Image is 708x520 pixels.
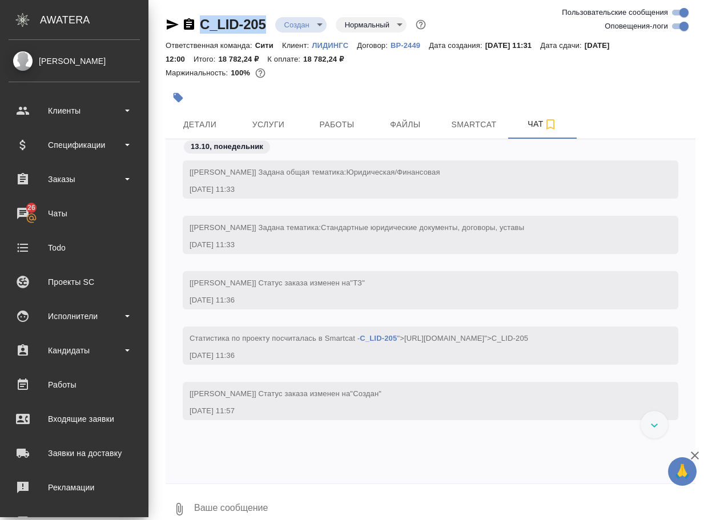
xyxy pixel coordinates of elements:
p: Маржинальность: [166,68,231,77]
span: Оповещения-логи [605,21,668,32]
div: Заявки на доставку [9,445,140,462]
span: Smartcat [446,118,501,132]
span: Услуги [241,118,296,132]
p: Итого: [194,55,218,63]
span: Работы [309,118,364,132]
div: Входящие заявки [9,410,140,428]
div: Спецификации [9,136,140,154]
a: ВР-2449 [391,40,429,50]
p: К оплате: [267,55,303,63]
div: [DATE] 11:33 [190,239,638,251]
p: Клиент: [282,41,312,50]
span: Пользовательские сообщения [562,7,668,18]
div: Рекламации [9,479,140,496]
span: "ТЗ" [350,279,365,287]
a: ЛИДИНГС [312,40,357,50]
div: AWATERA [40,9,148,31]
button: Доп статусы указывают на важность/срочность заказа [413,17,428,32]
div: Создан [336,17,407,33]
button: 0.00 RUB; [253,66,268,80]
p: Дата создания: [429,41,485,50]
div: [DATE] 11:36 [190,350,638,361]
div: Исполнители [9,308,140,325]
p: 18 782,24 ₽ [303,55,352,63]
p: ЛИДИНГС [312,41,357,50]
span: [[PERSON_NAME]] Задана тематика: [190,223,524,232]
span: "Создан" [350,389,381,398]
p: Сити [255,41,282,50]
button: Нормальный [341,20,393,30]
div: Todo [9,239,140,256]
span: [[PERSON_NAME]] Статус заказа изменен на [190,279,365,287]
div: Проекты SC [9,273,140,291]
p: 13.10, понедельник [191,141,263,152]
span: [[PERSON_NAME]] Задана общая тематика: [190,168,440,176]
button: Добавить тэг [166,85,191,110]
p: [DATE] 11:31 [485,41,541,50]
span: Юридическая/Финансовая [346,168,440,176]
a: Todo [3,233,146,262]
a: Проекты SC [3,268,146,296]
span: Стандартные юридические документы, договоры, уставы [321,223,524,232]
button: Скопировать ссылку [182,18,196,31]
div: [DATE] 11:33 [190,184,638,195]
a: 26Чаты [3,199,146,228]
p: Дата сдачи: [540,41,584,50]
div: [DATE] 11:36 [190,295,638,306]
span: 26 [21,202,42,213]
div: Работы [9,376,140,393]
a: Заявки на доставку [3,439,146,467]
a: Входящие заявки [3,405,146,433]
p: Договор: [357,41,391,50]
span: Файлы [378,118,433,132]
div: Клиенты [9,102,140,119]
a: Работы [3,370,146,399]
a: C_LID-205 [360,334,397,342]
span: Cтатистика по проекту посчиталась в Smartcat - ">[URL][DOMAIN_NAME]">C_LID-205 [190,334,528,342]
span: 🙏 [673,459,692,483]
span: Чат [515,117,570,131]
div: Чаты [9,205,140,222]
div: Заказы [9,171,140,188]
p: 100% [231,68,253,77]
a: Рекламации [3,473,146,502]
button: Скопировать ссылку для ЯМессенджера [166,18,179,31]
p: ВР-2449 [391,41,429,50]
p: Ответственная команда: [166,41,255,50]
p: 18 782,24 ₽ [218,55,267,63]
div: [DATE] 11:57 [190,405,638,417]
svg: Подписаться [544,118,557,131]
div: [PERSON_NAME] [9,55,140,67]
div: Кандидаты [9,342,140,359]
button: Создан [281,20,313,30]
span: Детали [172,118,227,132]
button: 🙏 [668,457,697,486]
span: [[PERSON_NAME]] Статус заказа изменен на [190,389,381,398]
div: Создан [275,17,327,33]
a: C_LID-205 [200,17,266,32]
